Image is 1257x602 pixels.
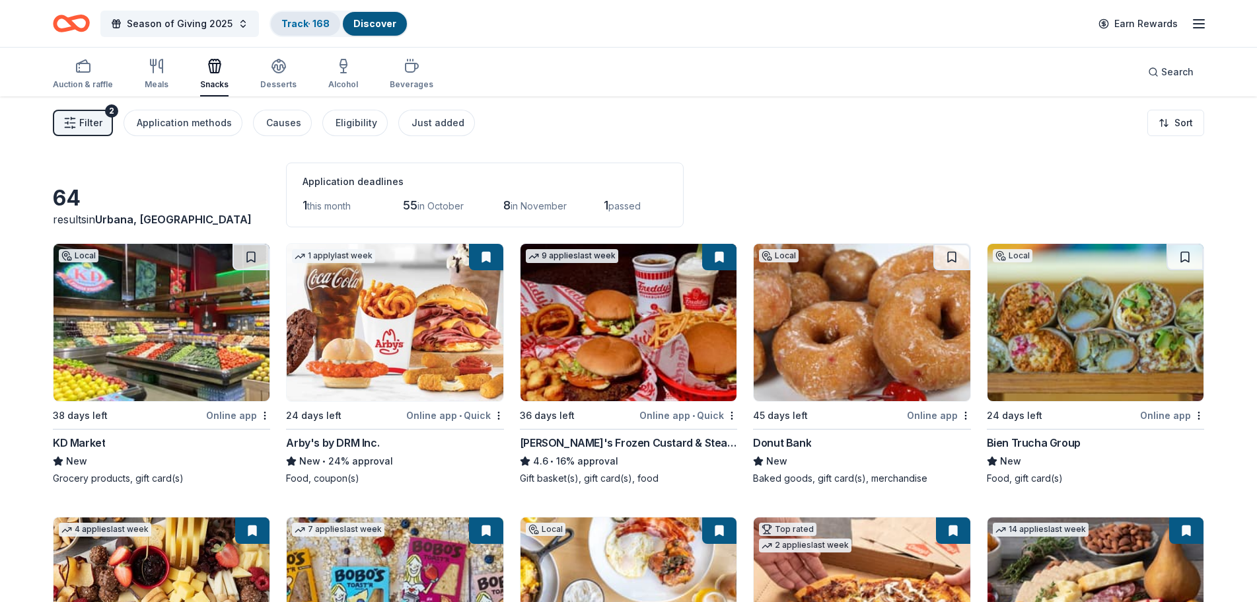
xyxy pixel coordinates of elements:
[54,244,269,401] img: Image for KD Market
[53,8,90,39] a: Home
[53,211,270,227] div: results
[287,244,503,401] img: Image for Arby's by DRM Inc.
[907,407,971,424] div: Online app
[403,198,417,212] span: 55
[206,407,270,424] div: Online app
[286,435,379,451] div: Arby's by DRM Inc.
[753,472,970,485] div: Baked goods, gift card(s), merchandise
[987,472,1204,485] div: Food, gift card(s)
[145,79,168,90] div: Meals
[95,213,252,226] span: Urbana, [GEOGRAPHIC_DATA]
[759,523,816,536] div: Top rated
[286,472,503,485] div: Food, coupon(s)
[79,115,102,131] span: Filter
[66,453,87,469] span: New
[53,110,113,136] button: Filter2
[753,243,970,485] a: Image for Donut BankLocal45 days leftOnline appDonut BankNewBaked goods, gift card(s), merchandise
[1140,407,1204,424] div: Online app
[253,110,312,136] button: Causes
[993,249,1032,262] div: Local
[987,435,1081,451] div: Bien Trucha Group
[328,53,358,96] button: Alcohol
[307,200,351,211] span: this month
[353,18,396,29] a: Discover
[521,244,736,401] img: Image for Freddy's Frozen Custard & Steakburgers
[292,523,384,537] div: 7 applies last week
[1000,453,1021,469] span: New
[390,53,433,96] button: Beverages
[59,523,151,537] div: 4 applies last week
[328,79,358,90] div: Alcohol
[87,213,252,226] span: in
[754,244,970,401] img: Image for Donut Bank
[550,456,554,467] span: •
[286,453,503,469] div: 24% approval
[53,79,113,90] div: Auction & raffle
[336,115,377,131] div: Eligibility
[520,453,737,469] div: 16% approval
[105,104,118,118] div: 2
[53,185,270,211] div: 64
[390,79,433,90] div: Beverages
[759,249,799,262] div: Local
[459,410,462,421] span: •
[59,249,98,262] div: Local
[1161,64,1194,80] span: Search
[520,435,737,451] div: [PERSON_NAME]'s Frozen Custard & Steakburgers
[124,110,242,136] button: Application methods
[100,11,259,37] button: Season of Giving 2025
[286,243,503,485] a: Image for Arby's by DRM Inc.1 applylast week24 days leftOnline app•QuickArby's by DRM Inc.New•24%...
[526,249,618,263] div: 9 applies last week
[281,18,330,29] a: Track· 168
[608,200,641,211] span: passed
[200,79,229,90] div: Snacks
[53,435,105,451] div: KD Market
[412,115,464,131] div: Just added
[260,53,297,96] button: Desserts
[137,115,232,131] div: Application methods
[766,453,787,469] span: New
[639,407,737,424] div: Online app Quick
[520,243,737,485] a: Image for Freddy's Frozen Custard & Steakburgers9 applieslast week36 days leftOnline app•Quick[PE...
[322,110,388,136] button: Eligibility
[145,53,168,96] button: Meals
[303,198,307,212] span: 1
[292,249,375,263] div: 1 apply last week
[503,198,511,212] span: 8
[53,408,108,424] div: 38 days left
[511,200,567,211] span: in November
[1174,115,1193,131] span: Sort
[323,456,326,467] span: •
[299,453,320,469] span: New
[200,53,229,96] button: Snacks
[53,53,113,96] button: Auction & raffle
[269,11,408,37] button: Track· 168Discover
[692,410,695,421] span: •
[417,200,464,211] span: in October
[753,408,808,424] div: 45 days left
[993,523,1089,537] div: 14 applies last week
[303,174,667,190] div: Application deadlines
[53,472,270,485] div: Grocery products, gift card(s)
[53,243,270,485] a: Image for KD MarketLocal38 days leftOnline appKD MarketNewGrocery products, gift card(s)
[988,244,1203,401] img: Image for Bien Trucha Group
[753,435,811,451] div: Donut Bank
[604,198,608,212] span: 1
[987,408,1042,424] div: 24 days left
[1147,110,1204,136] button: Sort
[759,539,851,552] div: 2 applies last week
[533,453,548,469] span: 4.6
[526,523,565,536] div: Local
[266,115,301,131] div: Causes
[987,243,1204,485] a: Image for Bien Trucha GroupLocal24 days leftOnline appBien Trucha GroupNewFood, gift card(s)
[406,407,504,424] div: Online app Quick
[286,408,341,424] div: 24 days left
[520,408,575,424] div: 36 days left
[260,79,297,90] div: Desserts
[398,110,475,136] button: Just added
[127,16,233,32] span: Season of Giving 2025
[520,472,737,485] div: Gift basket(s), gift card(s), food
[1137,59,1204,85] button: Search
[1091,12,1186,36] a: Earn Rewards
